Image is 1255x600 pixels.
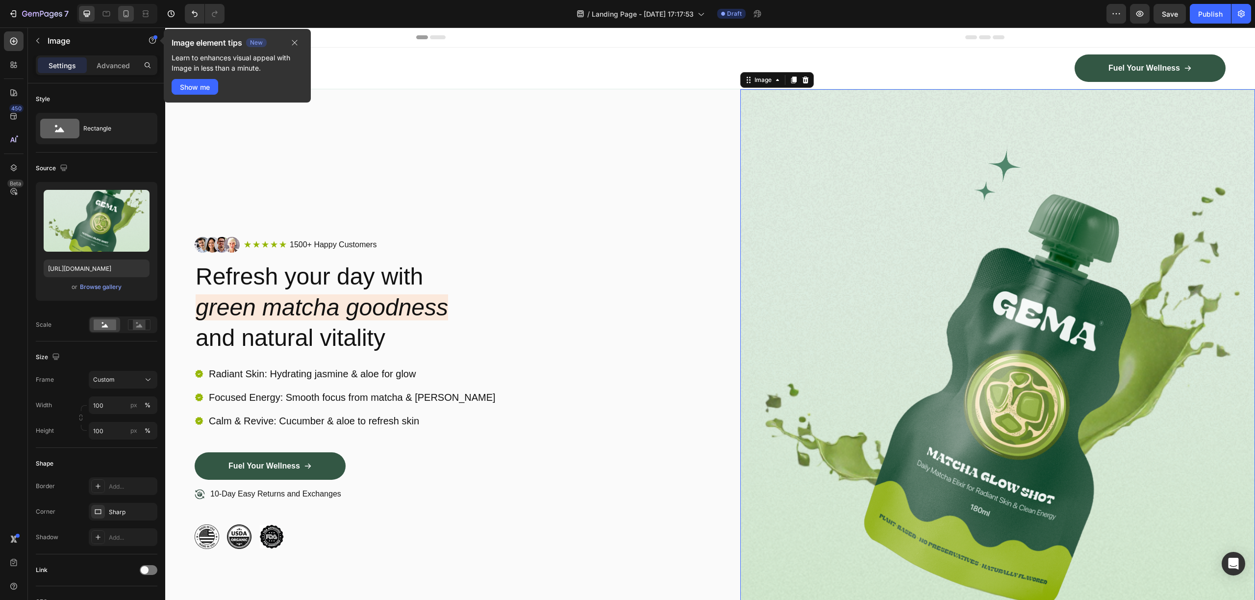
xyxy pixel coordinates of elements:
div: px [130,426,137,435]
span: or [72,281,77,293]
div: Image [587,48,608,57]
div: Sharp [109,508,155,517]
img: preview-image [44,190,150,252]
input: px% [89,422,157,440]
div: Browse gallery [80,283,122,291]
button: % [128,425,140,437]
img: gempages_432750572815254551-61c25942-6fdd-48f2-b671-bfa8f4c72b4d.png [94,497,119,522]
span: Custom [93,375,115,384]
button: Publish [1190,4,1231,24]
input: https://example.com/image.jpg [44,260,150,277]
p: Advanced [97,60,130,71]
a: Fuel Your Wellness [29,425,180,452]
span: Save [1162,10,1178,18]
div: % [145,401,151,410]
iframe: Design area [165,27,1255,600]
div: Source [36,162,70,175]
button: px [142,425,153,437]
div: Open Intercom Messenger [1222,552,1245,575]
button: Browse gallery [79,282,122,292]
p: Fuel Your Wellness [63,434,135,444]
button: Save [1154,4,1186,24]
div: Shadow [36,533,58,542]
label: Width [36,401,52,410]
img: gempages_432750572815254551-4b682a34-33d6-40ab-85b5-0690c07b22f6.png [62,497,86,522]
p: 10-Day Easy Returns and Exchanges [45,462,176,472]
div: 450 [9,104,24,112]
div: Size [36,351,62,364]
div: Undo/Redo [185,4,225,24]
div: Publish [1198,9,1223,19]
div: Shape [36,459,53,468]
div: Add... [109,533,155,542]
span: / [587,9,590,19]
button: % [128,399,140,411]
p: Settings [49,60,76,71]
div: px [130,401,137,410]
div: Scale [36,320,51,329]
p: 7 [64,8,69,20]
input: px% [89,396,157,414]
div: Link [36,566,48,574]
label: Frame [36,375,54,384]
img: gempages_432750572815254551-354b0b53-b64f-4e13-8666-ba9611805631.png [29,209,75,225]
div: Style [36,95,50,104]
button: Custom [89,371,157,389]
p: Image [48,35,131,47]
img: gempages_432750572815254551-677af688-17fc-4199-b803-fb9a7d2c22e7.png [29,497,54,522]
p: 1500+ Happy Customers [125,212,211,223]
h2: Refresh your day with and natural vitality [29,233,545,327]
div: Rectangle [83,117,143,140]
p: Fuel Your Wellness [943,36,1015,46]
button: 7 [4,4,73,24]
label: Height [36,426,54,435]
div: Add... [109,482,155,491]
button: px [142,399,153,411]
p: Focused Energy: Smooth focus from matcha & [PERSON_NAME] [44,364,330,376]
i: green matcha goodness [30,267,283,293]
span: Draft [727,9,742,18]
p: Radiant Skin: Hydrating jasmine & aloe for glow [44,340,330,353]
div: Beta [7,180,24,187]
div: Border [36,482,55,491]
span: Landing Page - [DATE] 17:17:53 [592,9,694,19]
div: % [145,426,151,435]
div: Corner [36,507,55,516]
p: Calm & Revive: Cucumber & aloe to refresh skin [44,387,330,400]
